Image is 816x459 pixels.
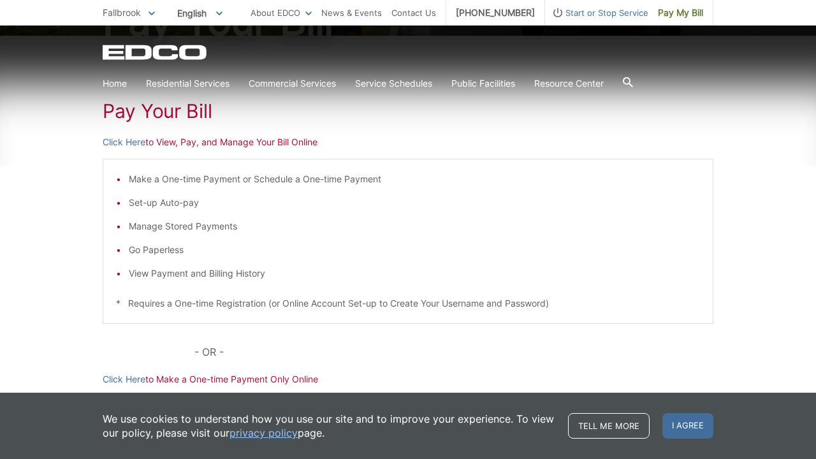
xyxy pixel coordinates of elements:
li: Go Paperless [129,243,700,257]
li: Make a One-time Payment or Schedule a One-time Payment [129,172,700,186]
li: View Payment and Billing History [129,266,700,280]
p: We use cookies to understand how you use our site and to improve your experience. To view our pol... [103,412,555,440]
p: to Make a One-time Payment Only Online [103,372,713,386]
a: Residential Services [146,76,229,91]
a: Click Here [103,372,145,386]
a: EDCD logo. Return to the homepage. [103,45,208,60]
p: - OR - [194,343,713,361]
li: Set-up Auto-pay [129,196,700,210]
a: Resource Center [534,76,604,91]
a: About EDCO [251,6,312,20]
a: Public Facilities [451,76,515,91]
a: Tell me more [568,413,650,439]
p: to View, Pay, and Manage Your Bill Online [103,135,713,149]
span: English [168,3,232,24]
a: Commercial Services [249,76,336,91]
a: Click Here [103,135,145,149]
p: * Requires a One-time Registration (or Online Account Set-up to Create Your Username and Password) [116,296,700,310]
a: Home [103,76,127,91]
a: News & Events [321,6,382,20]
h1: Pay Your Bill [103,99,713,122]
span: Fallbrook [103,7,141,18]
span: Pay My Bill [658,6,703,20]
a: Service Schedules [355,76,432,91]
a: privacy policy [229,426,298,440]
a: Contact Us [391,6,436,20]
li: Manage Stored Payments [129,219,700,233]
